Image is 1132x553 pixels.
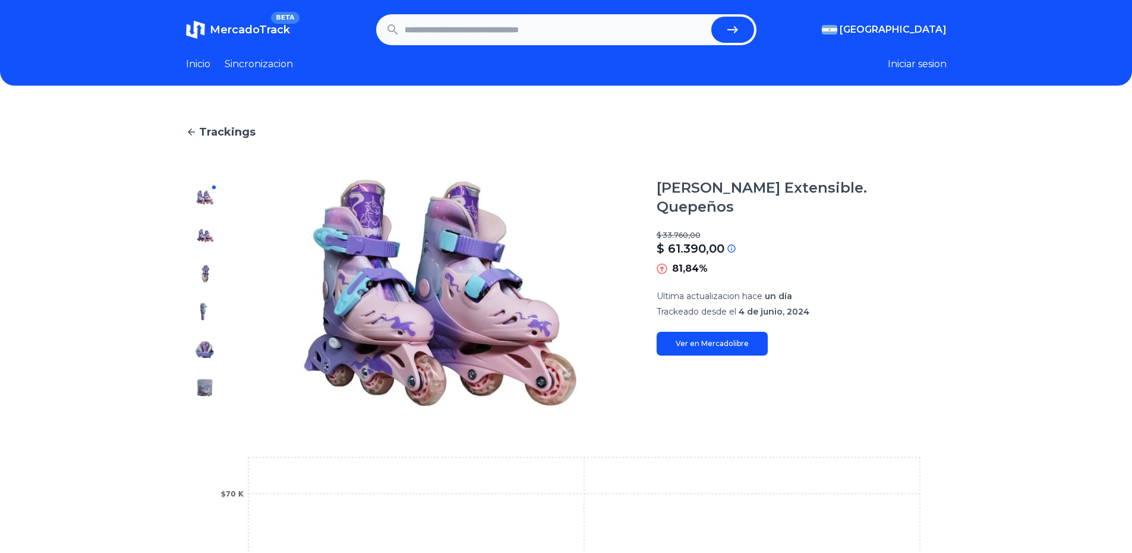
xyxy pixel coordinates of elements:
button: Iniciar sesion [888,57,947,71]
a: Inicio [186,57,210,71]
img: Patín Extensible. Quepeños [248,178,633,407]
img: Patín Extensible. Quepeños [196,302,215,321]
h1: [PERSON_NAME] Extensible. Quepeños [657,178,947,216]
tspan: $70 K [220,490,244,498]
p: 81,84% [672,262,708,276]
a: Ver en Mercadolibre [657,332,768,356]
button: [GEOGRAPHIC_DATA] [822,23,947,37]
img: Patín Extensible. Quepeños [196,378,215,397]
span: Trackeado desde el [657,306,736,317]
img: Patín Extensible. Quepeños [196,188,215,207]
span: Ultima actualizacion hace [657,291,762,301]
img: Patín Extensible. Quepeños [196,264,215,283]
span: un día [765,291,792,301]
a: MercadoTrackBETA [186,20,290,39]
a: Sincronizacion [225,57,293,71]
p: $ 33.760,00 [657,231,947,240]
a: Trackings [186,124,947,140]
span: 4 de junio, 2024 [739,306,809,317]
span: Trackings [199,124,256,140]
img: Patín Extensible. Quepeños [196,226,215,245]
span: [GEOGRAPHIC_DATA] [840,23,947,37]
span: MercadoTrack [210,23,290,36]
img: Argentina [822,25,837,34]
img: Patín Extensible. Quepeños [196,340,215,359]
p: $ 61.390,00 [657,240,724,257]
span: BETA [271,12,299,24]
img: MercadoTrack [186,20,205,39]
